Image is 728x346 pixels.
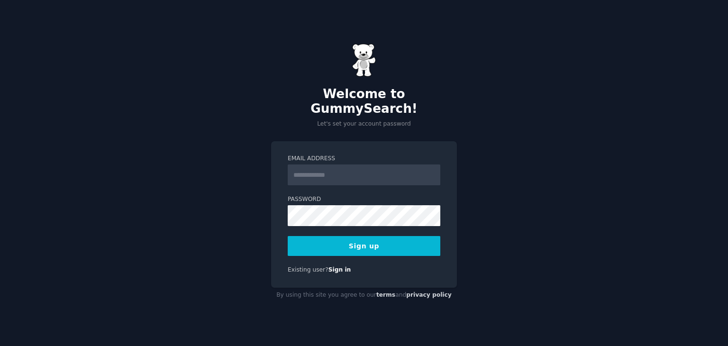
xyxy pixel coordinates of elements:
div: By using this site you agree to our and [271,288,457,303]
img: Gummy Bear [352,44,376,77]
a: privacy policy [406,291,452,298]
a: terms [376,291,395,298]
button: Sign up [288,236,440,256]
label: Password [288,195,440,204]
p: Let's set your account password [271,120,457,128]
h2: Welcome to GummySearch! [271,87,457,117]
a: Sign in [328,266,351,273]
span: Existing user? [288,266,328,273]
label: Email Address [288,155,440,163]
